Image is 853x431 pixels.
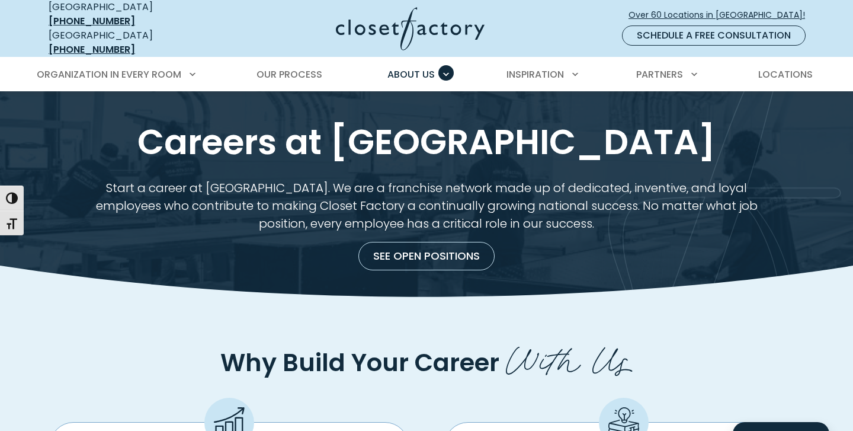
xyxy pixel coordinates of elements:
span: Our Process [256,68,322,81]
a: See Open Positions [358,242,495,270]
h1: Careers at [GEOGRAPHIC_DATA] [46,120,807,165]
span: Over 60 Locations in [GEOGRAPHIC_DATA]! [628,9,814,21]
span: Why Build Your Career [220,344,499,379]
img: Closet Factory Logo [336,7,485,50]
span: About Us [387,68,435,81]
a: Over 60 Locations in [GEOGRAPHIC_DATA]! [628,5,815,25]
p: Start a career at [GEOGRAPHIC_DATA]. We are a franchise network made up of dedicated, inventive, ... [79,179,775,232]
span: Organization in Every Room [37,68,181,81]
a: [PHONE_NUMBER] [49,14,135,28]
div: [GEOGRAPHIC_DATA] [49,28,220,57]
a: [PHONE_NUMBER] [49,43,135,56]
span: Partners [636,68,683,81]
span: With Us [506,331,633,382]
nav: Primary Menu [28,58,825,91]
span: Inspiration [506,68,564,81]
span: Locations [758,68,813,81]
a: Schedule a Free Consultation [622,25,806,46]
